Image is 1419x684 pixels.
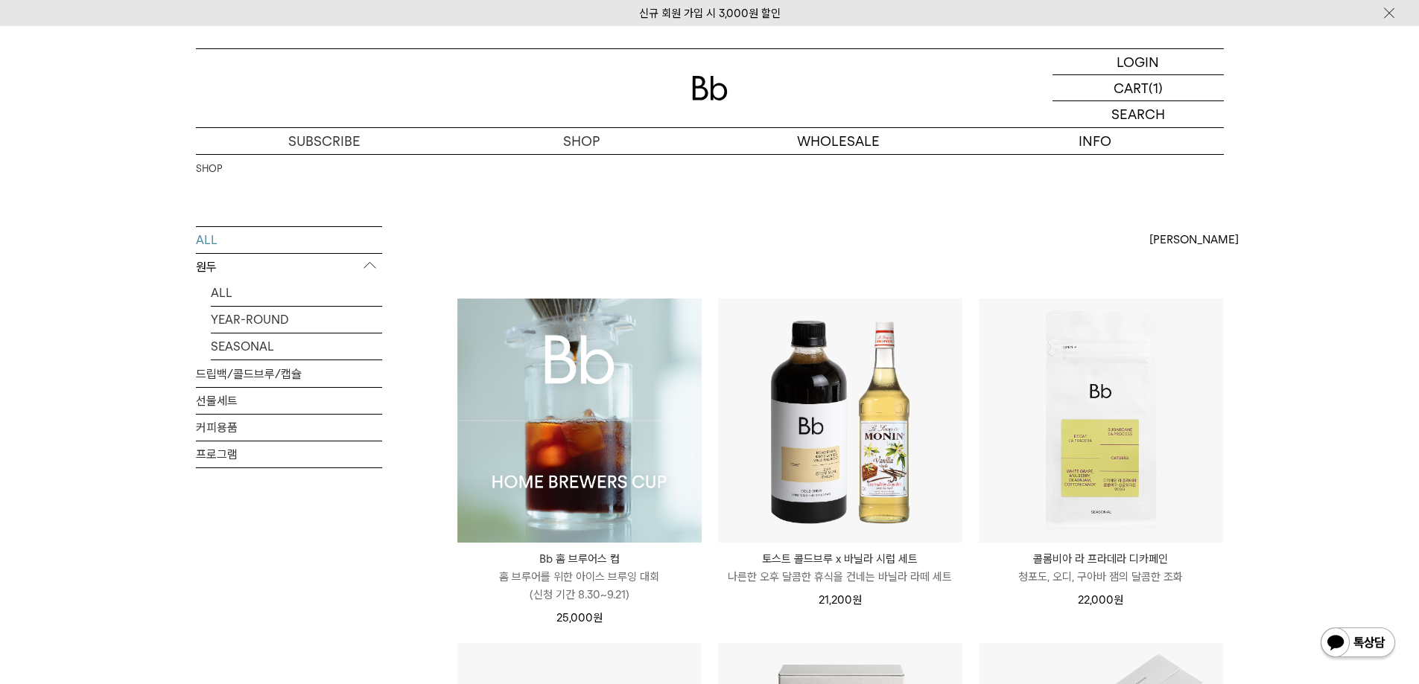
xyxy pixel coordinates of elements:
[979,298,1223,543] img: 콜롬비아 라 프라데라 디카페인
[718,550,962,586] a: 토스트 콜드브루 x 바닐라 시럽 세트 나른한 오후 달콤한 휴식을 건네는 바닐라 라떼 세트
[639,7,781,20] a: 신규 회원 가입 시 3,000원 할인
[196,254,382,281] p: 원두
[457,550,702,604] a: Bb 홈 브루어스 컵 홈 브루어를 위한 아이스 브루잉 대회(신청 기간 8.30~9.21)
[852,593,862,607] span: 원
[211,307,382,333] a: YEAR-ROUND
[718,568,962,586] p: 나른한 오후 달콤한 휴식을 건네는 바닐라 라떼 세트
[1053,75,1224,101] a: CART (1)
[979,568,1223,586] p: 청포도, 오디, 구아바 잼의 달콤한 조화
[710,128,967,154] p: WHOLESALE
[457,550,702,568] p: Bb 홈 브루어스 컵
[1078,593,1123,607] span: 22,000
[556,611,603,624] span: 25,000
[1319,626,1397,662] img: 카카오톡 채널 1:1 채팅 버튼
[196,415,382,441] a: 커피용품
[1117,49,1159,74] p: LOGIN
[453,128,710,154] a: SHOP
[967,128,1224,154] p: INFO
[196,227,382,253] a: ALL
[819,593,862,607] span: 21,200
[211,280,382,306] a: ALL
[196,162,222,176] a: SHOP
[718,298,962,543] img: 토스트 콜드브루 x 바닐라 시럽 세트
[1114,593,1123,607] span: 원
[457,298,702,543] a: Bb 홈 브루어스 컵
[692,76,728,100] img: 로고
[196,388,382,414] a: 선물세트
[196,361,382,387] a: 드립백/콜드브루/캡슐
[979,550,1223,586] a: 콜롬비아 라 프라데라 디카페인 청포도, 오디, 구아바 잼의 달콤한 조화
[196,441,382,467] a: 프로그램
[718,550,962,568] p: 토스트 콜드브루 x 바닐라 시럽 세트
[1053,49,1224,75] a: LOGIN
[457,298,702,543] img: 1000001223_add2_021.jpg
[593,611,603,624] span: 원
[1149,75,1163,100] p: (1)
[211,333,382,359] a: SEASONAL
[457,568,702,604] p: 홈 브루어를 위한 아이스 브루잉 대회 (신청 기간 8.30~9.21)
[1111,101,1165,127] p: SEARCH
[196,128,453,154] a: SUBSCRIBE
[979,550,1223,568] p: 콜롬비아 라 프라데라 디카페인
[1114,75,1149,100] p: CART
[1149,231,1239,249] span: [PERSON_NAME]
